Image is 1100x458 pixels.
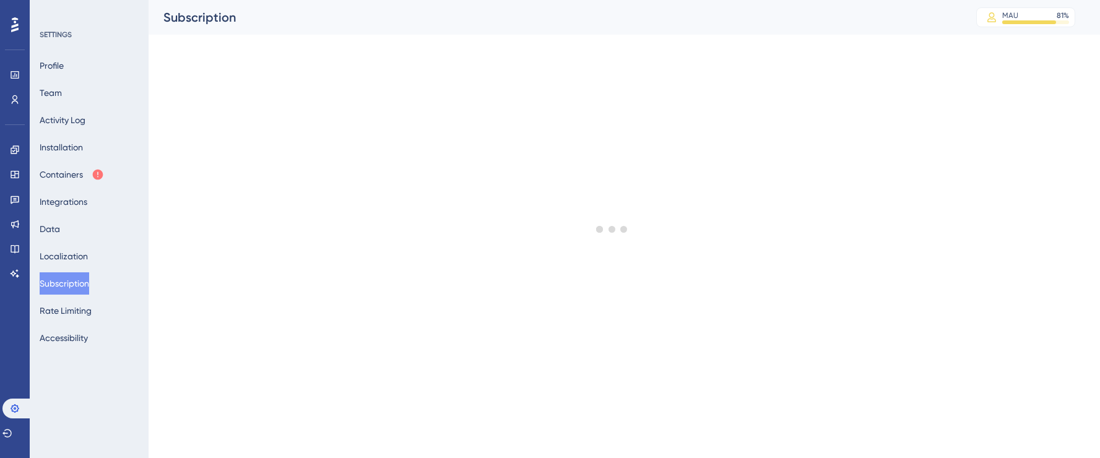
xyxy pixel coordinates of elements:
[40,191,87,213] button: Integrations
[1002,11,1018,20] div: MAU
[40,30,140,40] div: SETTINGS
[40,54,64,77] button: Profile
[163,9,945,26] div: Subscription
[40,136,83,158] button: Installation
[40,272,89,295] button: Subscription
[1057,11,1069,20] div: 81 %
[40,327,88,349] button: Accessibility
[40,163,104,186] button: Containers
[40,82,62,104] button: Team
[40,245,88,267] button: Localization
[40,109,85,131] button: Activity Log
[40,218,60,240] button: Data
[40,300,92,322] button: Rate Limiting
